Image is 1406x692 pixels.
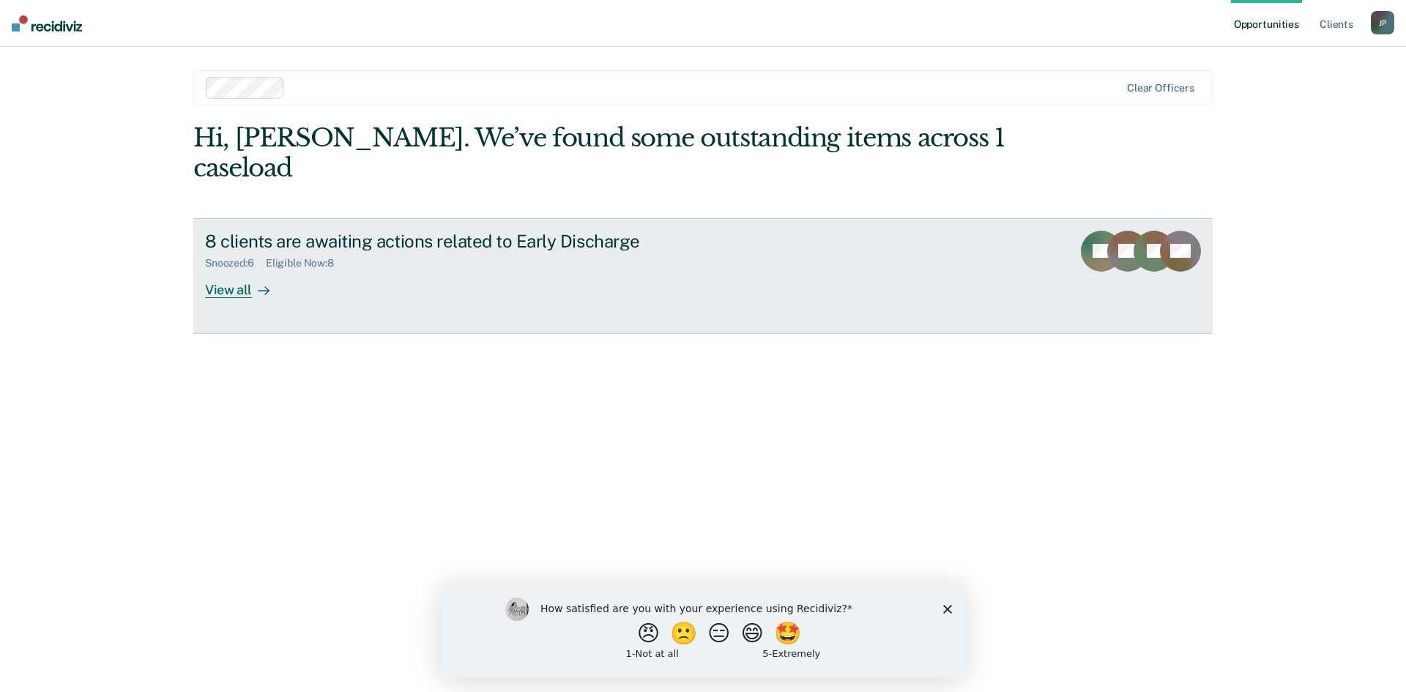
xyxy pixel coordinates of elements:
[205,231,719,252] div: 8 clients are awaiting actions related to Early Discharge
[1371,11,1394,34] div: J P
[205,257,266,269] div: Snoozed : 6
[12,15,82,31] img: Recidiviz
[266,257,346,269] div: Eligible Now : 8
[441,583,965,677] iframe: Survey by Kim from Recidiviz
[1371,11,1394,34] button: JP
[193,123,1009,183] div: Hi, [PERSON_NAME]. We’ve found some outstanding items across 1 caseload
[1127,82,1194,94] div: Clear officers
[205,269,287,298] div: View all
[193,218,1213,334] a: 8 clients are awaiting actions related to Early DischargeSnoozed:6Eligible Now:8View all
